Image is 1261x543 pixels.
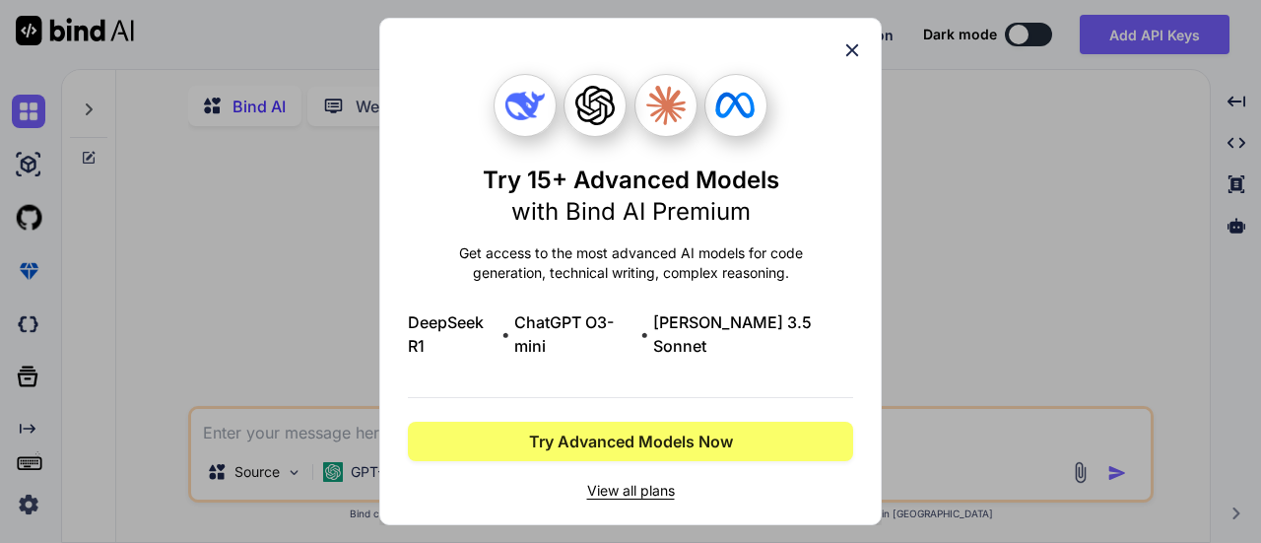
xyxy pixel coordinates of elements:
span: • [501,322,510,346]
span: DeepSeek R1 [408,310,498,358]
span: View all plans [408,481,853,501]
h1: Try 15+ Advanced Models [483,165,779,228]
span: with Bind AI Premium [511,197,751,226]
p: Get access to the most advanced AI models for code generation, technical writing, complex reasoning. [408,243,853,283]
button: Try Advanced Models Now [408,422,853,461]
span: ChatGPT O3-mini [514,310,636,358]
span: Try Advanced Models Now [529,430,733,453]
span: • [640,322,649,346]
img: Deepseek [505,86,545,125]
span: [PERSON_NAME] 3.5 Sonnet [653,310,853,358]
